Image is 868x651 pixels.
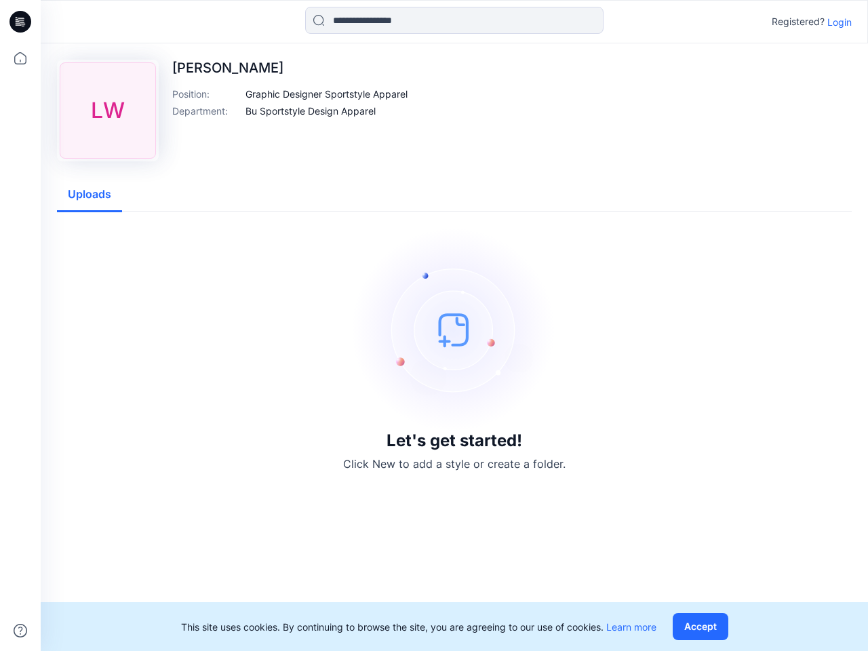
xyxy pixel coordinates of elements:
[172,104,240,118] p: Department :
[387,431,522,450] h3: Let's get started!
[772,14,825,30] p: Registered?
[245,87,408,101] p: Graphic Designer Sportstyle Apparel
[673,613,728,640] button: Accept
[343,456,566,472] p: Click New to add a style or create a folder.
[181,620,656,634] p: This site uses cookies. By continuing to browse the site, you are agreeing to our use of cookies.
[57,178,122,212] button: Uploads
[60,62,156,159] div: LW
[606,621,656,633] a: Learn more
[172,87,240,101] p: Position :
[827,15,852,29] p: Login
[172,60,408,76] p: [PERSON_NAME]
[353,228,556,431] img: empty-state-image.svg
[245,104,376,118] p: Bu Sportstyle Design Apparel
